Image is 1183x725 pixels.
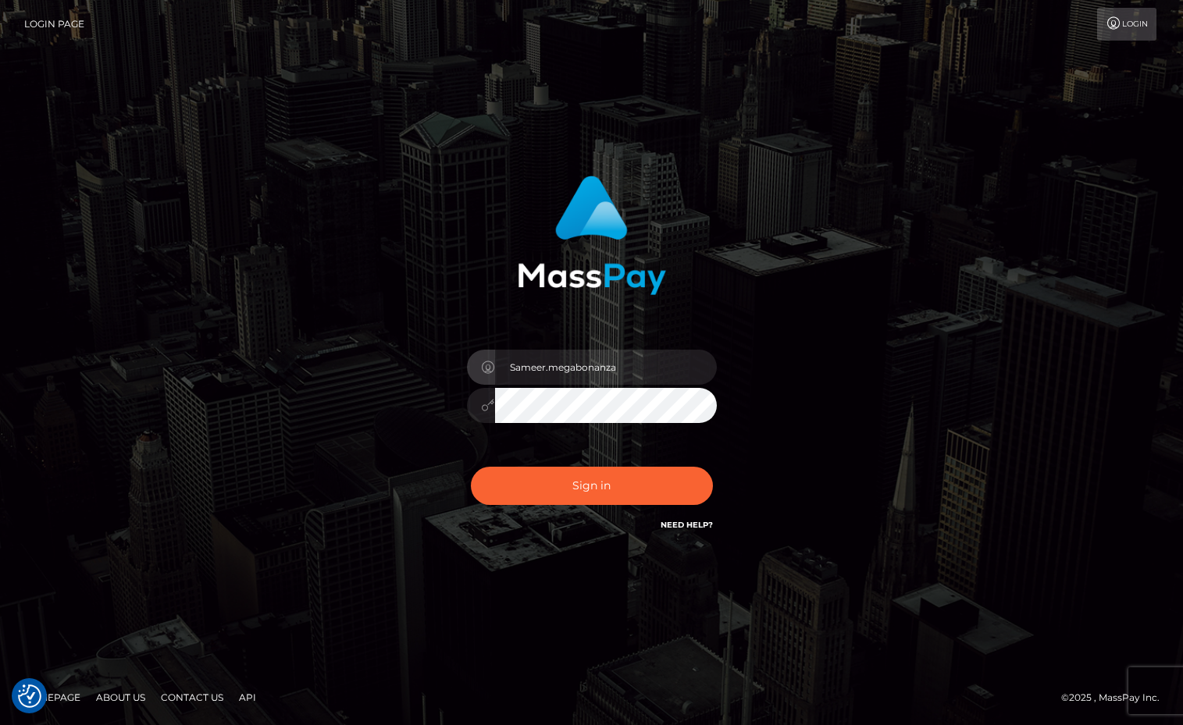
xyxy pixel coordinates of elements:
[17,685,87,709] a: Homepage
[18,684,41,708] button: Consent Preferences
[155,685,230,709] a: Contact Us
[18,684,41,708] img: Revisit consent button
[1061,689,1171,706] div: © 2025 , MassPay Inc.
[1097,8,1156,41] a: Login
[90,685,151,709] a: About Us
[471,467,713,505] button: Sign in
[24,8,84,41] a: Login Page
[233,685,262,709] a: API
[495,350,717,385] input: Username...
[518,176,666,295] img: MassPay Login
[661,520,713,530] a: Need Help?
